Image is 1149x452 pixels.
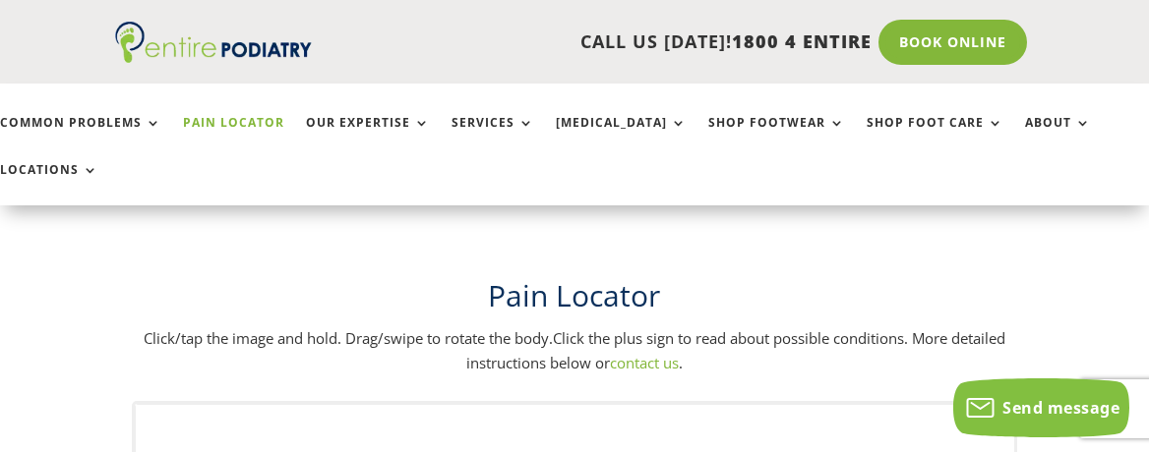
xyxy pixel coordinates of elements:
a: [MEDICAL_DATA] [556,116,687,158]
p: CALL US [DATE]! [318,29,872,55]
span: 1800 4 ENTIRE [732,29,872,53]
a: contact us [610,353,679,372]
img: logo (1) [115,22,312,63]
a: Shop Footwear [708,116,845,158]
a: Shop Foot Care [867,116,1003,158]
a: Our Expertise [306,116,430,158]
h1: Pain Locator [115,275,1034,326]
a: Entire Podiatry [115,47,312,67]
span: Click/tap the image and hold. Drag/swipe to rotate the body. [144,328,553,348]
button: Send message [953,378,1129,437]
a: Services [452,116,534,158]
span: Click the plus sign to read about possible conditions. More detailed instructions below or . [466,328,1005,373]
span: Send message [1002,397,1119,419]
a: Pain Locator [183,116,284,158]
a: About [1025,116,1091,158]
a: Book Online [878,20,1027,65]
